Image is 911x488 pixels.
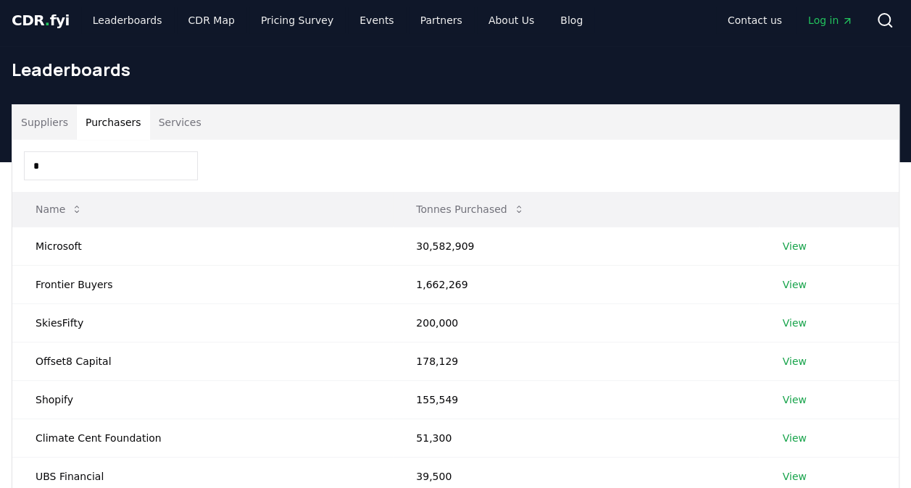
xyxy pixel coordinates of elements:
a: View [783,431,807,445]
a: About Us [477,7,546,33]
a: Pricing Survey [249,7,345,33]
a: View [783,354,807,369]
td: 155,549 [393,380,759,418]
a: CDR Map [177,7,246,33]
a: Leaderboards [81,7,174,33]
span: CDR fyi [12,12,70,29]
nav: Main [716,7,865,33]
h1: Leaderboards [12,58,899,81]
a: View [783,316,807,330]
a: Blog [549,7,594,33]
a: Events [348,7,405,33]
button: Purchasers [77,105,150,140]
td: Frontier Buyers [12,265,393,303]
td: Climate Cent Foundation [12,418,393,457]
a: Log in [796,7,865,33]
td: 51,300 [393,418,759,457]
a: Contact us [716,7,794,33]
a: Partners [409,7,474,33]
td: Shopify [12,380,393,418]
td: 178,129 [393,342,759,380]
td: Microsoft [12,227,393,265]
span: . [45,12,50,29]
button: Suppliers [12,105,77,140]
span: Log in [808,13,853,28]
a: View [783,277,807,292]
nav: Main [81,7,594,33]
button: Services [150,105,210,140]
a: View [783,239,807,253]
a: View [783,469,807,484]
button: Name [24,195,94,224]
a: View [783,392,807,407]
button: Tonnes Purchased [404,195,536,224]
td: Offset8 Capital [12,342,393,380]
td: 30,582,909 [393,227,759,265]
td: SkiesFifty [12,303,393,342]
a: CDR.fyi [12,10,70,30]
td: 1,662,269 [393,265,759,303]
td: 200,000 [393,303,759,342]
